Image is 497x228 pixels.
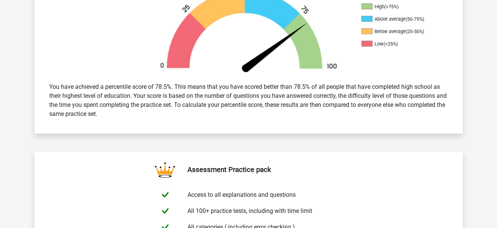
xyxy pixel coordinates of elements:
li: Below average [361,28,437,35]
li: Low [361,41,437,47]
div: (25-50%) [406,29,424,34]
li: Above average [361,16,437,23]
div: (50-75%) [406,16,424,22]
div: (>75%) [384,4,399,9]
div: (<25%) [384,41,398,47]
li: High [361,3,437,10]
div: You have achieved a percentile score of 78.5%. This means that you have scored better than 78.5% ... [44,79,454,122]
